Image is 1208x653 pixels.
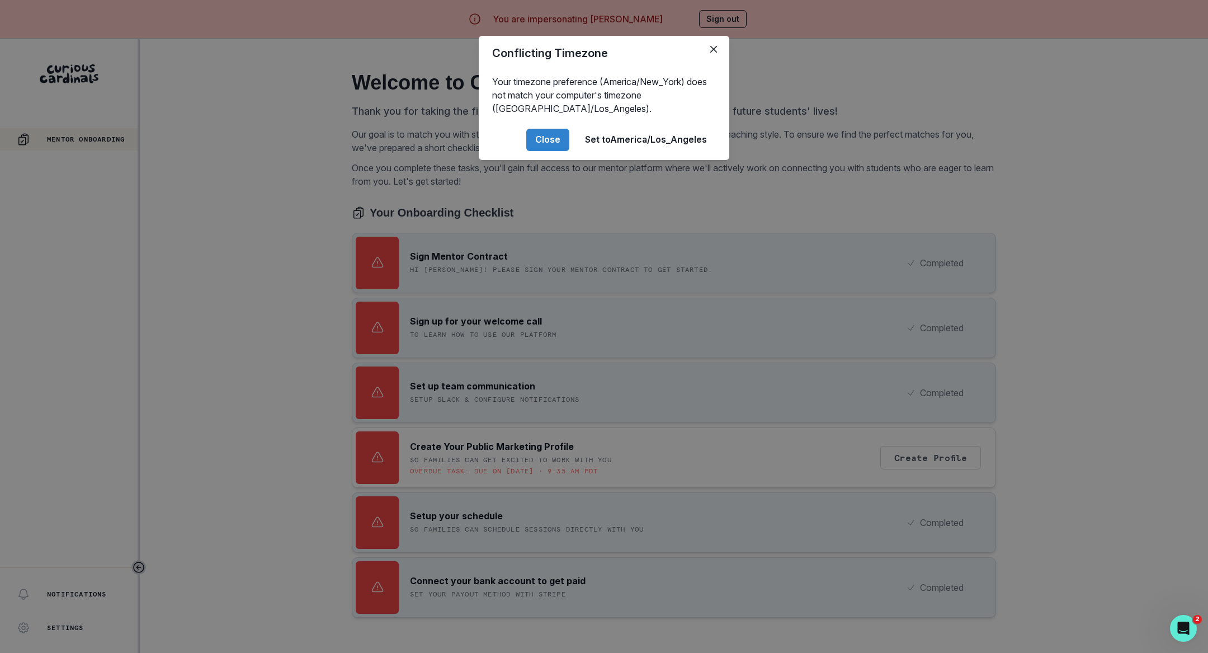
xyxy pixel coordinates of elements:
button: Set toAmerica/Los_Angeles [576,129,716,151]
span: 2 [1193,615,1202,624]
div: Your timezone preference (America/New_York) does not match your computer's timezone ([GEOGRAPHIC_... [479,71,729,120]
iframe: Intercom live chat [1170,615,1197,642]
button: Close [526,129,569,151]
button: Close [705,40,723,58]
header: Conflicting Timezone [479,36,729,71]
